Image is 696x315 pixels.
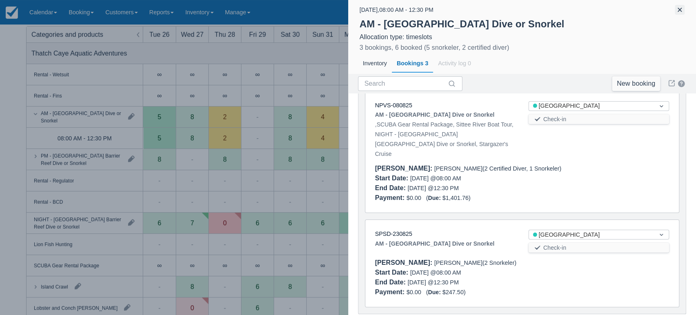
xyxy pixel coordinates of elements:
div: [PERSON_NAME] : [375,165,434,172]
div: [PERSON_NAME] (2 Snorkeler) [375,258,669,268]
a: New booking [612,76,660,91]
input: Search [365,76,446,91]
div: [PERSON_NAME] (2 Certified Diver, 1 Snorkeler) [375,164,669,173]
div: Payment : [375,288,407,295]
div: [DATE] @ 12:30 PM [375,277,516,287]
div: [PERSON_NAME] : [375,259,434,266]
div: Start Date : [375,269,410,276]
span: ( $247.50 ) [426,289,466,295]
div: End Date : [375,279,408,286]
div: [DATE] @ 12:30 PM [375,183,516,193]
div: [GEOGRAPHIC_DATA] [533,231,650,240]
div: Bookings 3 [392,54,433,73]
div: Due: [428,195,442,201]
span: Dropdown icon [657,231,665,239]
button: Check-in [528,114,669,124]
strong: AM - [GEOGRAPHIC_DATA] Dive or Snorkel [375,110,495,120]
a: SPSD-230825 [375,231,412,237]
div: [DATE] @ 08:00 AM [375,173,516,183]
div: [DATE] , 08:00 AM - 12:30 PM [360,5,433,15]
div: $0.00 [375,287,669,297]
strong: AM - [GEOGRAPHIC_DATA] Dive or Snorkel [375,239,495,248]
div: $0.00 [375,193,669,203]
button: Check-in [528,243,669,253]
div: , SCUBA Gear Rental Package, Sittee River Boat Tour, NIGHT - [GEOGRAPHIC_DATA] [GEOGRAPHIC_DATA] ... [375,110,516,159]
div: [GEOGRAPHIC_DATA] [533,102,650,111]
a: NPVS-080825 [375,102,412,109]
span: Dropdown icon [657,102,665,110]
div: Inventory [358,54,392,73]
div: Due: [428,289,442,295]
div: End Date : [375,184,408,191]
span: ( $1,401.76 ) [426,195,471,201]
div: Start Date : [375,175,410,182]
div: [DATE] @ 08:00 AM [375,268,516,277]
div: Allocation type: timeslots [360,33,685,41]
div: Payment : [375,194,407,201]
div: 3 bookings, 6 booked (5 snorkeler, 2 certified diver) [360,43,509,53]
strong: AM - [GEOGRAPHIC_DATA] Dive or Snorkel [360,18,564,29]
